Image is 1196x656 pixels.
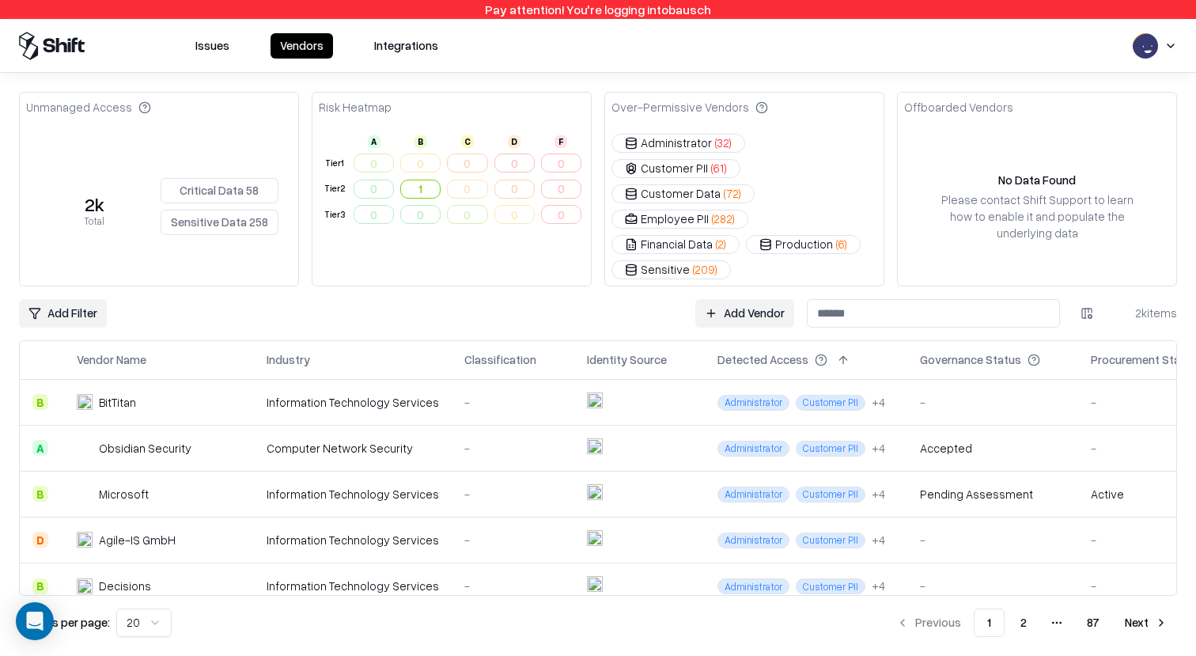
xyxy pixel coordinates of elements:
button: 1 [400,180,441,199]
span: ( 282 ) [712,210,735,227]
div: Governance Status [920,351,1021,368]
div: Computer Network Security [267,440,439,457]
img: entra.microsoft.com [587,438,603,454]
button: Add Filter [19,299,107,328]
span: Administrator [717,533,789,548]
span: Customer PII [796,533,865,548]
div: B [414,135,427,148]
img: entra.microsoft.com [587,576,603,592]
tspan: Total [84,214,104,227]
button: +4 [872,440,885,457]
span: Administrator [717,487,789,502]
div: - [464,532,562,548]
div: Obsidian Security [99,440,191,457]
div: + 4 [872,532,885,548]
div: Pending Assessment [920,486,1033,502]
button: Issues [186,33,239,59]
div: Identity Source [587,351,667,368]
div: + 4 [872,440,885,457]
div: + 4 [872,578,885,594]
span: Administrator [717,395,789,411]
div: Detected Access [717,351,808,368]
div: A [32,440,48,456]
div: - [920,578,1065,594]
div: Accepted [920,440,972,457]
div: Open Intercom Messenger [16,602,54,640]
img: Agile-IS GmbH [77,532,93,548]
img: entra.microsoft.com [587,530,603,546]
button: +4 [872,532,885,548]
button: Employee PII(282) [611,210,748,229]
div: B [32,486,48,502]
div: Risk Heatmap [319,99,392,116]
span: Customer PII [796,487,865,502]
img: microsoft365.com [609,484,625,500]
nav: pagination [887,609,1177,637]
div: Information Technology Services [267,578,439,594]
span: Customer PII [796,395,865,411]
div: Tier 2 [322,182,347,195]
div: D [508,135,520,148]
div: - [464,394,562,411]
span: ( 32 ) [715,135,732,151]
button: Critical Data 58 [161,178,278,203]
button: Vendors [271,33,333,59]
img: Decisions [77,578,93,594]
span: ( 209 ) [693,261,717,278]
span: ( 2 ) [716,236,726,252]
a: Add Vendor [695,299,794,328]
span: Administrator [717,578,789,594]
button: Integrations [365,33,448,59]
button: 87 [1074,609,1112,637]
div: Vendor Name [77,351,146,368]
div: - [920,394,1065,411]
button: 1 [974,609,1005,637]
div: BitTitan [99,394,136,411]
div: + 4 [872,394,885,411]
button: +4 [872,394,885,411]
button: Customer Data(72) [611,184,755,203]
div: No Data Found [998,172,1076,188]
button: Sensitive(209) [611,260,731,279]
button: +4 [872,578,885,594]
button: Sensitive Data 258 [161,210,278,235]
div: - [464,440,562,457]
tspan: 2k [84,192,104,215]
span: Customer PII [796,578,865,594]
p: Results per page: [19,614,110,631]
div: B [32,578,48,594]
div: Unmanaged Access [26,99,151,116]
div: D [32,532,48,548]
div: Classification [464,351,536,368]
div: - [464,486,562,502]
button: +4 [872,486,885,502]
span: Customer PII [796,441,865,457]
div: Offboarded Vendors [904,99,1013,116]
button: Administrator(32) [611,134,745,153]
div: C [461,135,474,148]
span: Administrator [717,441,789,457]
button: Financial Data(2) [611,235,740,254]
div: Over-Permissive Vendors [611,99,768,116]
div: Industry [267,351,310,368]
div: - [920,532,1065,548]
button: 2 [1008,609,1039,637]
div: F [554,135,567,148]
span: ( 61 ) [711,160,727,176]
div: Decisions [99,578,151,594]
img: microsoft365.com [609,576,625,592]
button: Production(6) [746,235,861,254]
button: Next [1115,609,1177,637]
button: Customer PII(61) [611,159,740,178]
div: Information Technology Services [267,532,439,548]
span: ( 6 ) [836,236,847,252]
div: + 4 [872,486,885,502]
div: - [464,578,562,594]
img: entra.microsoft.com [587,392,603,408]
img: BitTitan [77,394,93,410]
div: 2k items [1114,305,1177,321]
div: Information Technology Services [267,394,439,411]
div: B [32,394,48,410]
span: ( 72 ) [724,185,741,202]
div: Information Technology Services [267,486,439,502]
